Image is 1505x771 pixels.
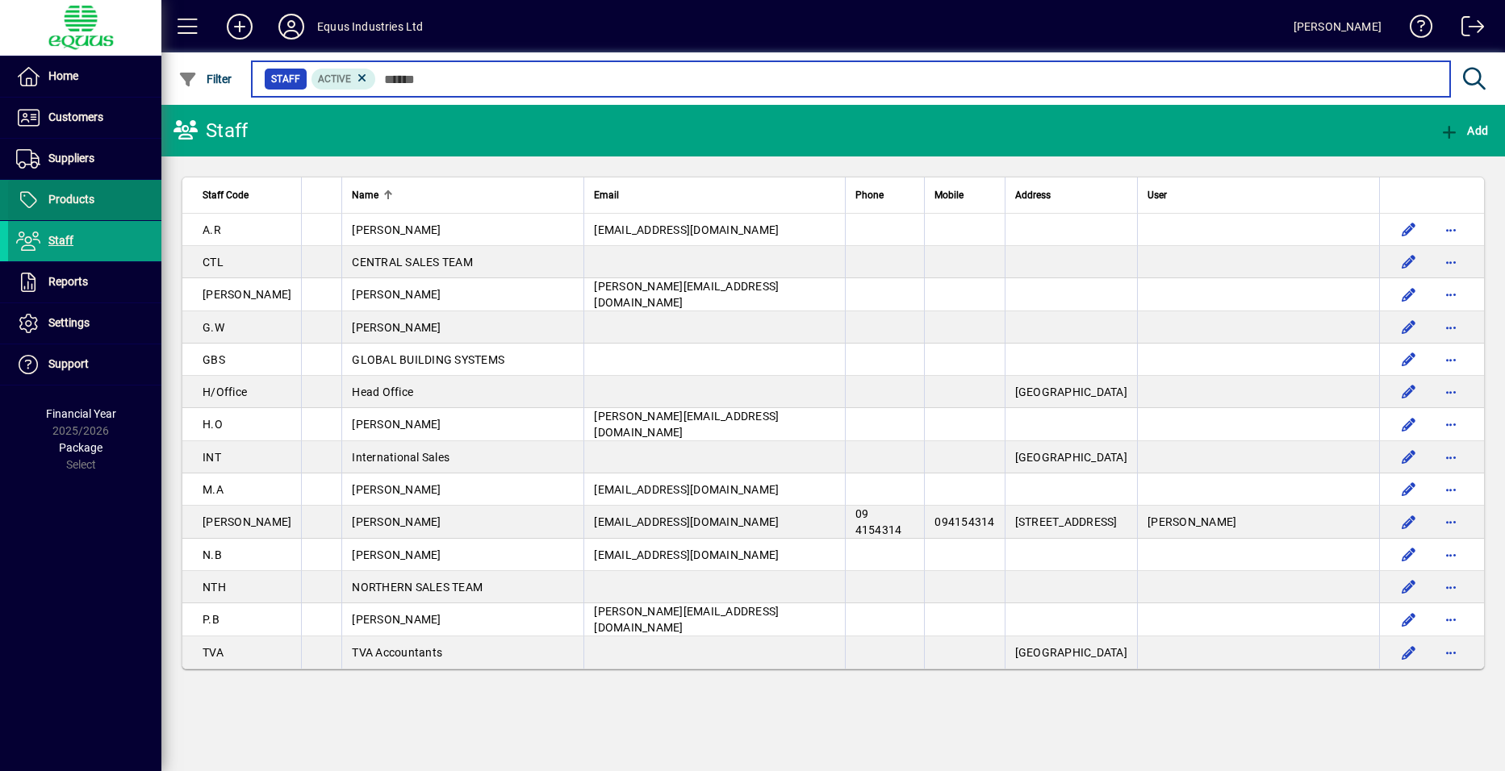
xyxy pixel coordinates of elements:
[594,186,834,204] div: Email
[265,12,317,41] button: Profile
[352,451,449,464] span: International Sales
[1438,606,1464,632] button: More options
[48,234,73,247] span: Staff
[855,186,884,204] span: Phone
[173,118,248,144] div: Staff
[1438,249,1464,275] button: More options
[594,548,779,561] span: [EMAIL_ADDRESS][DOMAIN_NAME]
[352,613,441,626] span: [PERSON_NAME]
[352,515,441,528] span: [PERSON_NAME]
[203,613,219,626] span: P.B
[1005,506,1137,539] td: [STREET_ADDRESS]
[48,316,90,329] span: Settings
[1396,606,1422,632] button: Edit
[1005,636,1137,669] td: [GEOGRAPHIC_DATA]
[1396,411,1422,437] button: Edit
[352,186,574,204] div: Name
[1148,186,1167,204] span: User
[855,186,915,204] div: Phone
[1438,347,1464,373] button: More options
[48,357,89,370] span: Support
[1005,441,1137,473] td: [GEOGRAPHIC_DATA]
[594,280,779,309] span: [PERSON_NAME][EMAIL_ADDRESS][DOMAIN_NAME]
[1396,249,1422,275] button: Edit
[1148,515,1236,528] span: [PERSON_NAME]
[934,186,994,204] div: Mobile
[934,515,994,528] span: 094154314
[352,223,441,236] span: [PERSON_NAME]
[1438,477,1464,502] button: More options
[1396,542,1422,568] button: Edit
[48,110,103,123] span: Customers
[1438,217,1464,243] button: More options
[1438,411,1464,437] button: More options
[1396,315,1422,340] button: Edit
[203,646,224,659] span: TVA
[352,256,473,269] span: CENTRAL SALES TEAM
[1438,574,1464,600] button: More options
[203,548,222,561] span: N.B
[1396,477,1422,502] button: Edit
[1396,379,1422,405] button: Edit
[203,451,221,464] span: INT
[1438,640,1464,665] button: More options
[1294,14,1382,40] div: [PERSON_NAME]
[1438,281,1464,307] button: More options
[1396,217,1422,243] button: Edit
[1436,116,1492,145] button: Add
[203,385,247,398] span: H/Office
[203,321,224,334] span: G.W
[8,303,161,344] a: Settings
[8,56,161,97] a: Home
[203,186,249,204] span: Staff Code
[1396,640,1422,665] button: Edit
[1396,347,1422,373] button: Edit
[48,275,88,288] span: Reports
[1396,509,1422,535] button: Edit
[8,139,161,179] a: Suppliers
[174,65,236,94] button: Filter
[59,441,102,454] span: Package
[8,344,161,385] a: Support
[48,152,94,165] span: Suppliers
[203,515,291,528] span: [PERSON_NAME]
[203,186,291,204] div: Staff Code
[594,186,619,204] span: Email
[1015,186,1051,204] span: Address
[594,223,779,236] span: [EMAIL_ADDRESS][DOMAIN_NAME]
[318,73,351,85] span: Active
[214,12,265,41] button: Add
[271,71,300,87] span: Staff
[1005,376,1137,408] td: [GEOGRAPHIC_DATA]
[594,483,779,496] span: [EMAIL_ADDRESS][DOMAIN_NAME]
[594,515,779,528] span: [EMAIL_ADDRESS][DOMAIN_NAME]
[1396,444,1422,470] button: Edit
[48,69,78,82] span: Home
[203,288,291,301] span: [PERSON_NAME]
[178,73,232,85] span: Filter
[8,180,161,220] a: Products
[1148,186,1369,204] div: User
[48,193,94,206] span: Products
[203,353,225,366] span: GBS
[46,407,116,420] span: Financial Year
[1440,124,1488,137] span: Add
[352,353,504,366] span: GLOBAL BUILDING SYSTEMS
[317,14,424,40] div: Equus Industries Ltd
[1438,509,1464,535] button: More options
[1438,315,1464,340] button: More options
[1449,3,1485,56] a: Logout
[352,646,442,659] span: TVA Accountants
[352,483,441,496] span: [PERSON_NAME]
[1438,542,1464,568] button: More options
[203,483,224,496] span: M.A
[1396,281,1422,307] button: Edit
[1438,379,1464,405] button: More options
[203,256,224,269] span: CTL
[203,581,226,594] span: NTH
[203,223,221,236] span: A.R
[594,410,779,439] span: [PERSON_NAME][EMAIL_ADDRESS][DOMAIN_NAME]
[8,98,161,138] a: Customers
[352,186,378,204] span: Name
[934,186,964,204] span: Mobile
